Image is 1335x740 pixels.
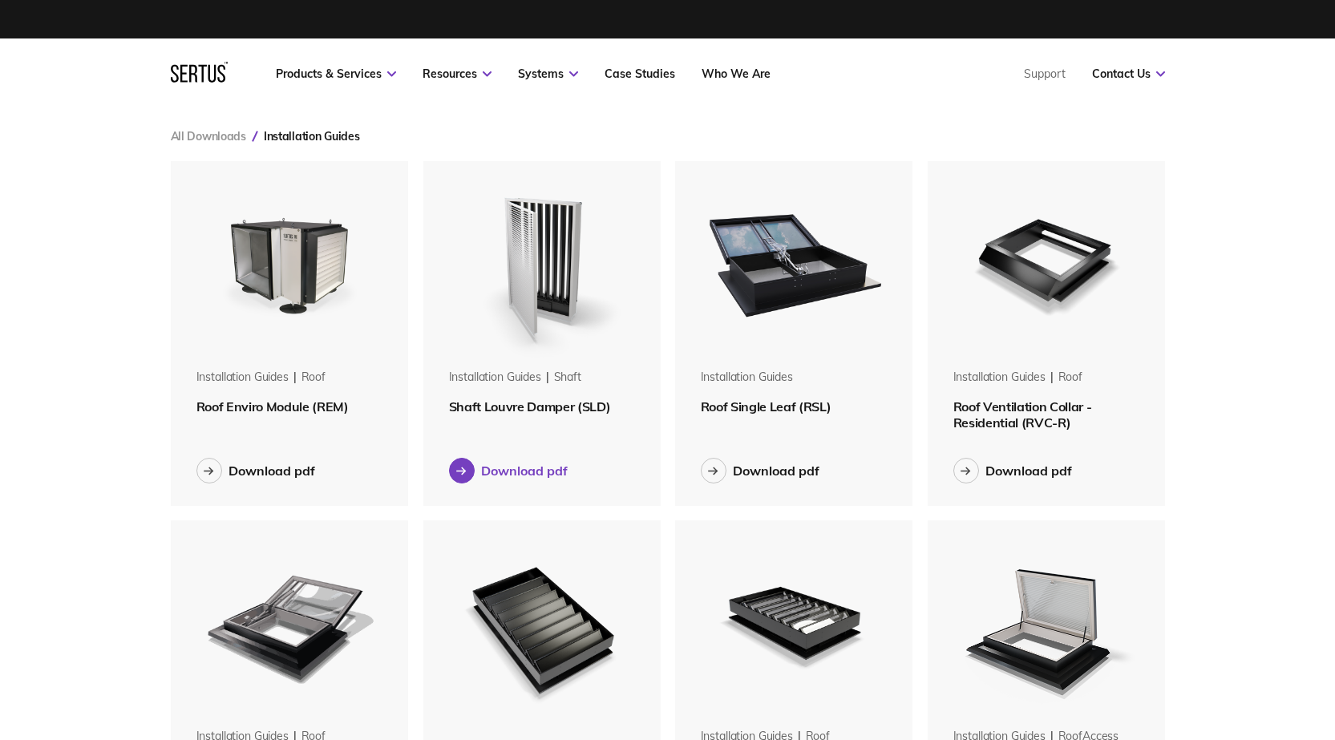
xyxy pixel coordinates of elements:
div: roof [301,370,326,386]
div: Download pdf [481,463,568,479]
div: shaft [554,370,581,386]
a: Products & Services [276,67,396,81]
iframe: Chat Widget [976,95,1335,740]
div: Download pdf [733,463,819,479]
div: Download pdf [229,463,315,479]
span: Roof Ventilation Collar - Residential (RVC-R) [953,398,1092,431]
div: Installation Guides [196,370,289,386]
a: Who We Are [702,67,771,81]
button: Download pdf [196,458,315,483]
a: All Downloads [171,129,246,144]
span: Shaft Louvre Damper (SLD) [449,398,611,414]
div: Installation Guides [701,370,793,386]
a: Resources [423,67,492,81]
div: Installation Guides [953,370,1046,386]
a: Case Studies [605,67,675,81]
button: Download pdf [701,458,819,483]
a: Support [1024,67,1066,81]
a: Systems [518,67,578,81]
div: Installation Guides [449,370,541,386]
span: Roof Enviro Module (REM) [196,398,349,414]
button: Download pdf [449,458,568,483]
button: Download pdf [953,458,1072,483]
a: Contact Us [1092,67,1165,81]
span: Roof Single Leaf (RSL) [701,398,831,414]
